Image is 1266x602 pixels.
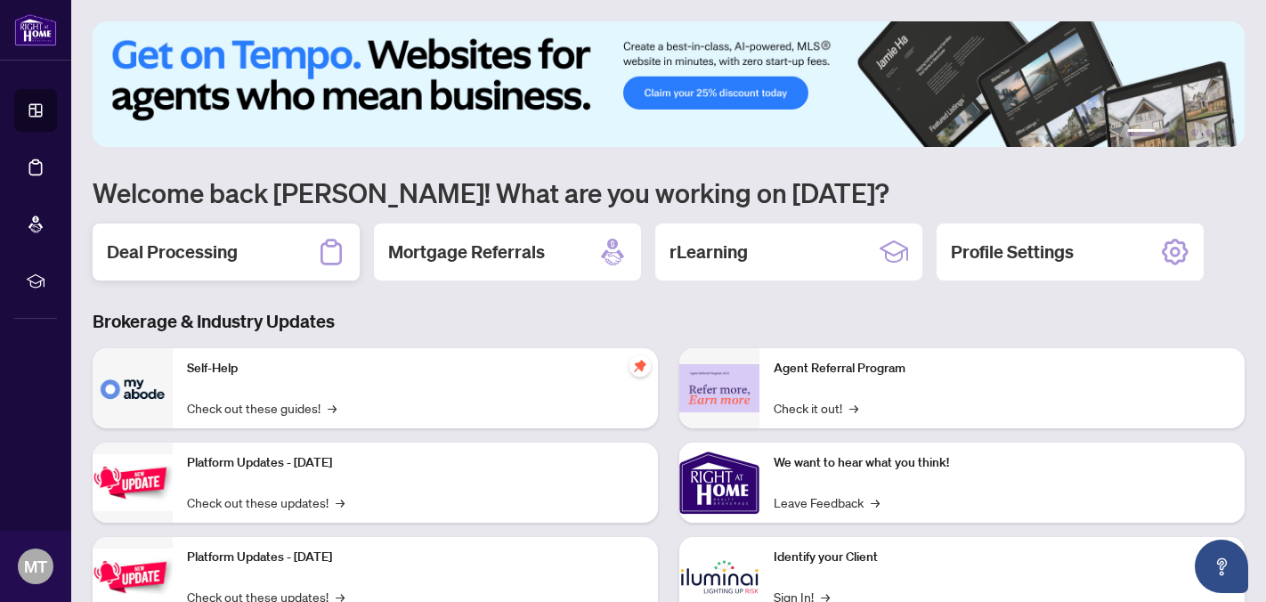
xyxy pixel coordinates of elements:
[187,453,644,473] p: Platform Updates - [DATE]
[187,492,345,512] a: Check out these updates!→
[1163,129,1170,136] button: 2
[187,359,644,378] p: Self-Help
[1205,129,1213,136] button: 5
[107,240,238,264] h2: Deal Processing
[774,492,880,512] a: Leave Feedback→
[93,21,1245,147] img: Slide 0
[1220,129,1227,136] button: 6
[871,492,880,512] span: →
[774,359,1230,378] p: Agent Referral Program
[774,398,858,418] a: Check it out!→
[774,548,1230,567] p: Identify your Client
[24,554,47,579] span: MT
[93,348,173,428] img: Self-Help
[679,443,759,523] img: We want to hear what you think!
[1191,129,1198,136] button: 4
[1195,540,1248,593] button: Open asap
[679,364,759,413] img: Agent Referral Program
[629,355,651,377] span: pushpin
[774,453,1230,473] p: We want to hear what you think!
[14,13,57,46] img: logo
[670,240,748,264] h2: rLearning
[849,398,858,418] span: →
[1127,129,1156,136] button: 1
[187,398,337,418] a: Check out these guides!→
[336,492,345,512] span: →
[93,309,1245,334] h3: Brokerage & Industry Updates
[1177,129,1184,136] button: 3
[951,240,1074,264] h2: Profile Settings
[93,175,1245,209] h1: Welcome back [PERSON_NAME]! What are you working on [DATE]?
[93,454,173,510] img: Platform Updates - July 21, 2025
[388,240,545,264] h2: Mortgage Referrals
[328,398,337,418] span: →
[187,548,644,567] p: Platform Updates - [DATE]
